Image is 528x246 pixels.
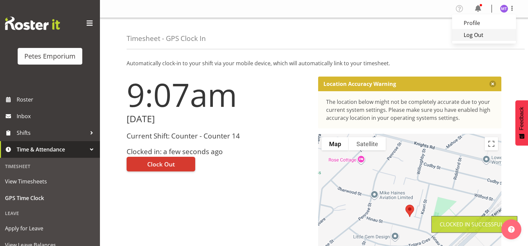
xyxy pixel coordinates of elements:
h4: Timesheet - GPS Clock In [127,35,206,42]
a: GPS Time Clock [2,190,98,206]
button: Toggle fullscreen view [485,137,498,150]
button: Close message [489,81,496,87]
span: GPS Time Clock [5,193,95,203]
span: View Timesheets [5,176,95,186]
div: Leave [2,206,98,220]
h1: 9:07am [127,77,310,113]
img: help-xxl-2.png [508,226,515,233]
h2: [DATE] [127,114,310,124]
div: Timesheet [2,159,98,173]
button: Feedback - Show survey [515,100,528,145]
a: Profile [452,17,516,29]
span: Apply for Leave [5,223,95,233]
span: Shifts [17,128,87,138]
div: The location below might not be completely accurate due to your current system settings. Please m... [326,98,494,122]
h3: Current Shift: Counter - Counter 14 [127,132,310,140]
img: Rosterit website logo [5,17,60,30]
button: Clock Out [127,157,195,171]
div: Petes Emporium [24,51,76,61]
span: Feedback [519,107,525,130]
h3: Clocked in: a few seconds ago [127,148,310,155]
button: Show street map [321,137,349,150]
a: Log Out [452,29,516,41]
span: Roster [17,95,97,105]
a: View Timesheets [2,173,98,190]
span: Clock Out [147,160,175,168]
a: Apply for Leave [2,220,98,237]
img: mya-taupawa-birkhead5814.jpg [500,5,508,13]
span: Time & Attendance [17,144,87,154]
button: Show satellite imagery [349,137,386,150]
p: Location Accuracy Warning [323,81,396,87]
span: Inbox [17,111,97,121]
p: Automatically clock-in to your shift via your mobile device, which will automatically link to you... [127,59,501,67]
div: Clocked in Successfully [440,220,509,228]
